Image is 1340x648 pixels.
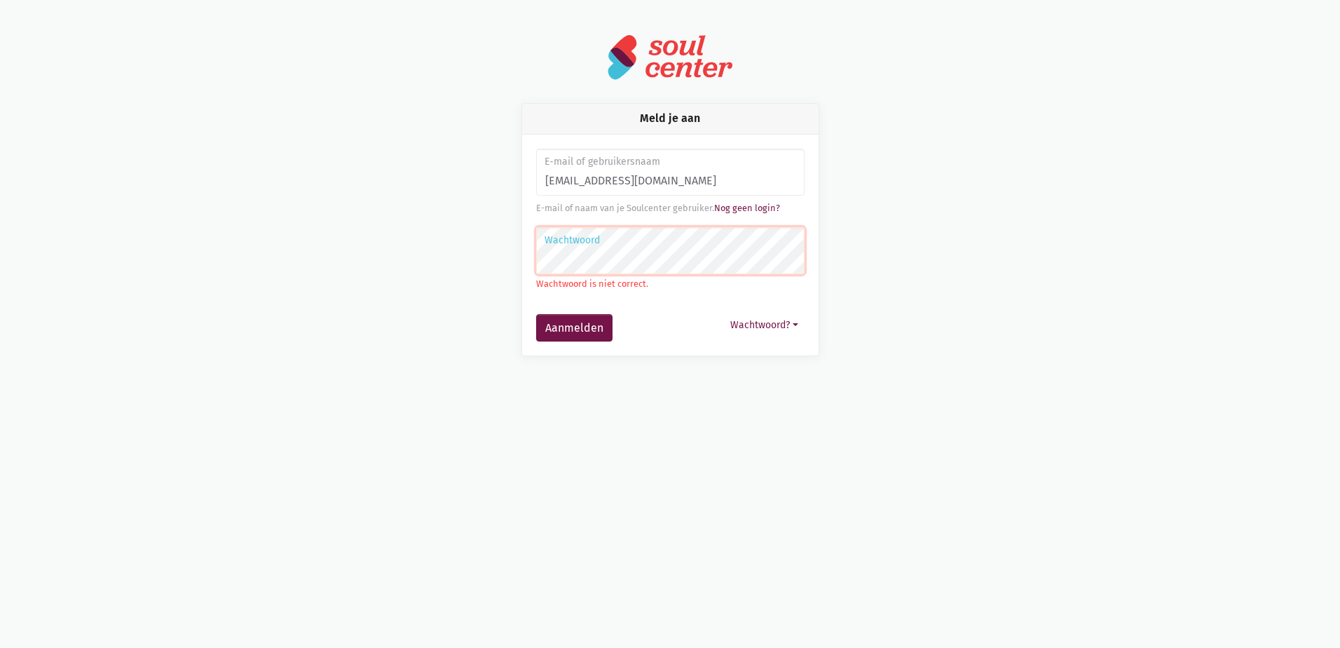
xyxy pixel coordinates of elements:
[536,149,805,342] form: Aanmelden
[545,233,795,248] label: Wachtwoord
[536,314,613,342] button: Aanmelden
[607,34,733,81] img: logo-soulcenter-full.svg
[714,203,780,213] a: Nog geen login?
[724,314,805,336] button: Wachtwoord?
[522,104,819,134] div: Meld je aan
[536,201,805,215] div: E-mail of naam van je Soulcenter gebruiker.
[536,277,805,291] p: Wachtwoord is niet correct.
[545,154,795,170] label: E-mail of gebruikersnaam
